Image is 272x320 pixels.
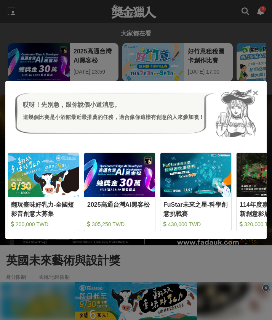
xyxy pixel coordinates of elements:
div: 305,250 TWD [87,220,152,228]
div: 200,000 TWD [11,220,76,228]
a: Cover Image翻玩臺味好乳力-全國短影音創意大募集 200,000 TWD [8,153,79,231]
img: Cover Image [160,153,231,197]
div: 430,000 TWD [163,220,228,228]
div: 翻玩臺味好乳力-全國短影音創意大募集 [11,200,76,217]
img: Cover Image [8,153,79,197]
a: Cover Image2025高通台灣AI黑客松 305,250 TWD [84,153,155,231]
div: 2025高通台灣AI黑客松 [87,200,152,217]
div: FuStar未來之星-科學創意挑戰賽 [163,200,228,217]
div: 哎呀！先別急，跟你說個小道消息。 [23,100,204,109]
img: Avatar [216,89,257,137]
div: 這幾個比賽是小酒館最近最推薦的任務，適合像你這樣有創意的人來參加噢！ [23,113,204,121]
img: Cover Image [84,153,155,197]
a: Cover ImageFuStar未來之星-科學創意挑戰賽 430,000 TWD [160,153,232,231]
